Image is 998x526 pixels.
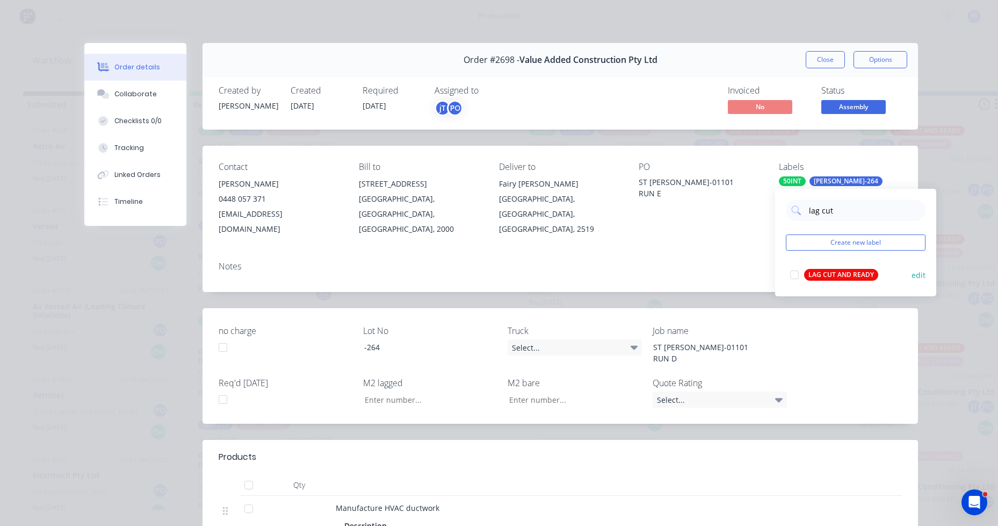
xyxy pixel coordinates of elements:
[508,376,642,389] label: M2 bare
[806,51,845,68] button: Close
[359,176,482,191] div: [STREET_ADDRESS]
[464,55,519,65] span: Order #2698 -
[500,392,642,408] input: Enter number...
[114,170,161,180] div: Linked Orders
[786,267,883,282] button: LAG CUT AND READY
[356,392,497,408] input: Enter number...
[645,339,779,366] div: ST [PERSON_NAME]-01101 RUN D
[821,100,886,116] button: Assembly
[808,200,920,221] input: Search labels
[219,261,902,272] div: Notes
[219,162,342,172] div: Contact
[639,162,762,172] div: PO
[219,176,342,237] div: [PERSON_NAME]0448 057 371[EMAIL_ADDRESS][DOMAIN_NAME]
[728,100,792,113] span: No
[219,86,278,96] div: Created by
[447,100,463,116] div: PO
[336,503,439,513] span: Manufacture HVAC ductwork
[363,324,497,337] label: Lot No
[363,101,386,111] span: [DATE]
[912,269,925,281] button: edit
[84,81,186,108] button: Collaborate
[219,100,278,111] div: [PERSON_NAME]
[804,269,878,281] div: LAG CUT AND READY
[499,176,622,237] div: Fairy [PERSON_NAME][GEOGRAPHIC_DATA], [GEOGRAPHIC_DATA], [GEOGRAPHIC_DATA], 2519
[114,89,157,99] div: Collaborate
[653,376,787,389] label: Quote Rating
[821,86,902,96] div: Status
[961,489,987,515] iframe: Intercom live chat
[114,197,143,207] div: Timeline
[728,86,808,96] div: Invoiced
[114,62,160,72] div: Order details
[219,324,353,337] label: no charge
[779,176,806,186] div: 50INT
[359,162,482,172] div: Bill to
[519,55,657,65] span: Value Added Construction Pty Ltd
[779,162,902,172] div: Labels
[356,339,490,355] div: -264
[219,191,342,207] div: 0448 057 371
[363,376,497,389] label: M2 lagged
[359,191,482,237] div: [GEOGRAPHIC_DATA], [GEOGRAPHIC_DATA], [GEOGRAPHIC_DATA], 2000
[84,134,186,161] button: Tracking
[84,161,186,188] button: Linked Orders
[435,100,463,116] button: jTPO
[508,324,642,337] label: Truck
[84,108,186,134] button: Checklists 0/0
[809,176,883,186] div: [PERSON_NAME]-264
[114,143,144,153] div: Tracking
[291,101,314,111] span: [DATE]
[219,176,342,191] div: [PERSON_NAME]
[786,234,925,251] button: Create new label
[499,176,622,191] div: Fairy [PERSON_NAME]
[114,116,162,126] div: Checklists 0/0
[84,188,186,215] button: Timeline
[821,100,886,113] span: Assembly
[639,176,762,199] div: ST [PERSON_NAME]-01101 RUN E
[854,51,907,68] button: Options
[499,191,622,237] div: [GEOGRAPHIC_DATA], [GEOGRAPHIC_DATA], [GEOGRAPHIC_DATA], 2519
[219,451,256,464] div: Products
[267,474,331,496] div: Qty
[499,162,622,172] div: Deliver to
[435,86,542,96] div: Assigned to
[219,207,342,237] div: [EMAIL_ADDRESS][DOMAIN_NAME]
[291,86,350,96] div: Created
[84,54,186,81] button: Order details
[508,339,642,356] div: Select...
[653,324,787,337] label: Job name
[359,176,482,237] div: [STREET_ADDRESS][GEOGRAPHIC_DATA], [GEOGRAPHIC_DATA], [GEOGRAPHIC_DATA], 2000
[653,392,787,408] div: Select...
[435,100,451,116] div: jT
[363,86,422,96] div: Required
[219,376,353,389] label: Req'd [DATE]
